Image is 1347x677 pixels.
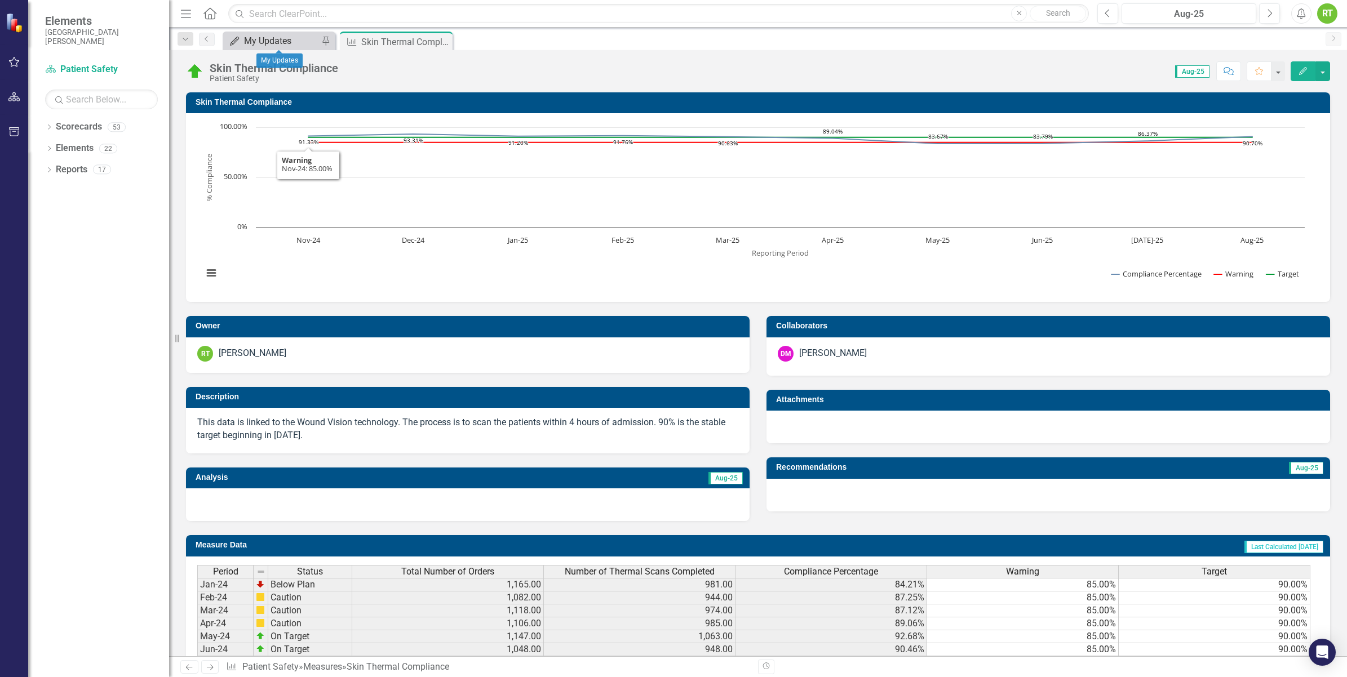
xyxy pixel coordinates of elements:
[544,630,735,643] td: 1,063.00
[268,591,352,604] td: Caution
[612,235,634,245] text: Feb-25
[1033,132,1053,140] text: 83.79%
[347,661,449,672] div: Skin Thermal Compliance
[196,473,458,482] h3: Analysis
[925,235,950,245] text: May-25
[544,656,735,669] td: 884.00
[197,617,254,630] td: Apr-24
[544,617,735,630] td: 985.00
[735,617,927,630] td: 89.06%
[927,604,1119,617] td: 85.00%
[716,235,739,245] text: Mar-25
[268,617,352,630] td: Caution
[799,347,867,360] div: [PERSON_NAME]
[544,578,735,591] td: 981.00
[361,35,450,49] div: Skin Thermal Compliance
[1030,6,1086,21] button: Search
[1202,567,1227,577] span: Target
[1119,656,1310,669] td: 90.00%
[927,591,1119,604] td: 85.00%
[197,416,738,442] p: This data is linked to the Wound Vision technology. The process is to scan the patients within 4 ...
[256,54,303,68] div: My Updates
[784,567,878,577] span: Compliance Percentage
[228,4,1089,24] input: Search ClearPoint...
[196,541,637,549] h3: Measure Data
[197,604,254,617] td: Mar-24
[99,144,117,153] div: 22
[224,171,247,181] text: 50.00%
[1309,639,1336,666] div: Open Intercom Messenger
[927,656,1119,669] td: 85.00%
[507,235,528,245] text: Jan-25
[1006,567,1039,577] span: Warning
[297,567,323,577] span: Status
[544,643,735,656] td: 948.00
[927,643,1119,656] td: 85.00%
[1119,643,1310,656] td: 90.00%
[402,235,425,245] text: Dec-24
[1266,269,1300,279] button: Show Target
[1175,65,1209,78] span: Aug-25
[256,631,265,640] img: zOikAAAAAElFTkSuQmCC
[197,643,254,656] td: Jun-24
[225,34,318,48] a: My Updates
[210,62,338,74] div: Skin Thermal Compliance
[219,347,286,360] div: [PERSON_NAME]
[196,322,744,330] h3: Owner
[708,472,743,484] span: Aug-25
[213,567,238,577] span: Period
[296,235,321,245] text: Nov-24
[197,630,254,643] td: May-24
[210,74,338,83] div: Patient Safety
[108,122,126,132] div: 53
[203,265,219,281] button: View chart menu, Chart
[718,139,738,147] text: 90.63%
[242,661,299,672] a: Patient Safety
[778,346,794,362] div: DM
[268,578,352,591] td: Below Plan
[735,643,927,656] td: 90.46%
[352,630,544,643] td: 1,147.00
[1119,578,1310,591] td: 90.00%
[352,604,544,617] td: 1,118.00
[186,63,204,81] img: On Target
[6,13,25,33] img: ClearPoint Strategy
[776,395,1324,404] h3: Attachments
[220,121,247,131] text: 100.00%
[1240,235,1264,245] text: Aug-25
[735,591,927,604] td: 87.25%
[1119,591,1310,604] td: 90.00%
[735,578,927,591] td: 84.21%
[196,393,744,401] h3: Description
[256,593,265,602] img: cBAA0RP0Y6D5n+AAAAAElFTkSuQmCC
[56,142,94,155] a: Elements
[56,121,102,133] a: Scorecards
[1119,604,1310,617] td: 90.00%
[401,567,494,577] span: Total Number of Orders
[752,248,809,258] text: Reporting Period
[226,661,750,674] div: » »
[256,580,265,589] img: TnMDeAgwAPMxUmUi88jYAAAAAElFTkSuQmCC
[1111,269,1202,279] button: Show Compliance Percentage
[565,567,715,577] span: Number of Thermal Scans Completed
[45,14,158,28] span: Elements
[928,132,948,140] text: 83.67%
[352,617,544,630] td: 1,106.00
[197,578,254,591] td: Jan-24
[927,630,1119,643] td: 85.00%
[56,163,87,176] a: Reports
[237,221,247,231] text: 0%
[735,604,927,617] td: 87.12%
[197,656,254,669] td: [DATE]-24
[508,139,528,146] text: 91.20%
[197,122,1319,291] div: Chart. Highcharts interactive chart.
[352,643,544,656] td: 1,048.00
[822,235,844,245] text: Apr-25
[352,656,544,669] td: 979.00
[299,138,318,146] text: 91.33%
[544,604,735,617] td: 974.00
[197,122,1310,291] svg: Interactive chart
[613,138,633,146] text: 91.76%
[1119,630,1310,643] td: 90.00%
[1317,3,1337,24] button: RT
